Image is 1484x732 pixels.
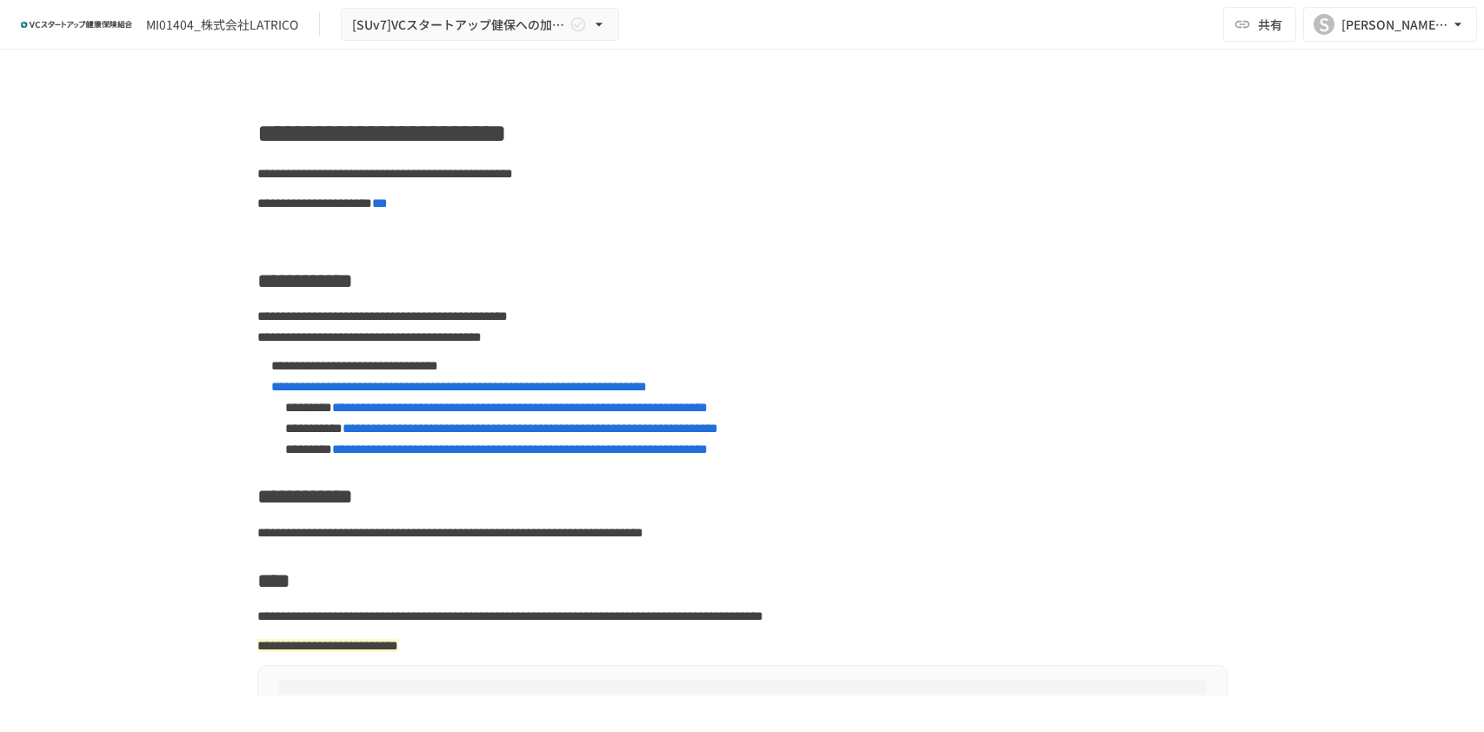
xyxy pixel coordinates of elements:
[352,14,566,36] span: [SUv7]VCスタートアップ健保への加入申請手続き
[21,10,132,38] img: ZDfHsVrhrXUoWEWGWYf8C4Fv4dEjYTEDCNvmL73B7ox
[1341,14,1449,36] div: [PERSON_NAME][EMAIL_ADDRESS][DOMAIN_NAME]
[1223,7,1296,42] button: 共有
[1314,14,1334,35] div: S
[1258,15,1282,34] span: 共有
[146,16,298,34] div: MI01404_株式会社LATRICO
[1303,7,1477,42] button: S[PERSON_NAME][EMAIL_ADDRESS][DOMAIN_NAME]
[341,8,619,42] button: [SUv7]VCスタートアップ健保への加入申請手続き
